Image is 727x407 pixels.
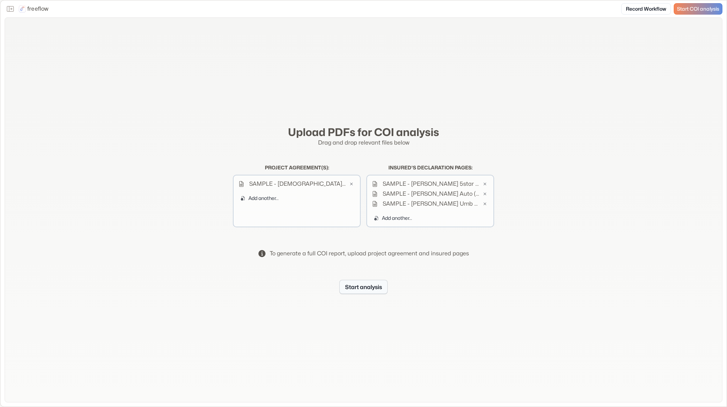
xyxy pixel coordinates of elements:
a: Start COI analysis [674,3,722,15]
button: Remove [481,180,489,188]
p: SAMPLE - [PERSON_NAME] 5star Pol 24-25 (2).pdf [383,180,479,188]
button: Start analysis [339,280,388,294]
h2: Project agreement(s) : [233,165,361,171]
button: Close the sidebar [5,3,16,15]
p: SAMPLE - [PERSON_NAME] Auto (2).pdf [383,190,479,198]
a: freeflow [19,5,49,13]
p: Drag and drop relevant files below [233,139,494,147]
div: To generate a full COI report, upload project agreement and insured pages [270,249,469,258]
p: SAMPLE - [DEMOGRAPHIC_DATA][PERSON_NAME] - RPC Bldg 16 Reno (2).pdf [249,180,346,188]
p: freeflow [27,5,49,13]
a: Record Workflow [621,3,671,15]
button: Add another... [370,212,416,224]
button: Remove [481,200,489,208]
h2: Upload PDFs for COI analysis [233,126,494,139]
h2: Insured's declaration pages : [366,165,494,171]
button: Remove [481,190,489,198]
button: Remove [347,180,356,188]
span: Start COI analysis [677,6,719,12]
button: Add another... [236,192,283,204]
p: SAMPLE - [PERSON_NAME] Umb 1 (2).pdf [383,200,479,208]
